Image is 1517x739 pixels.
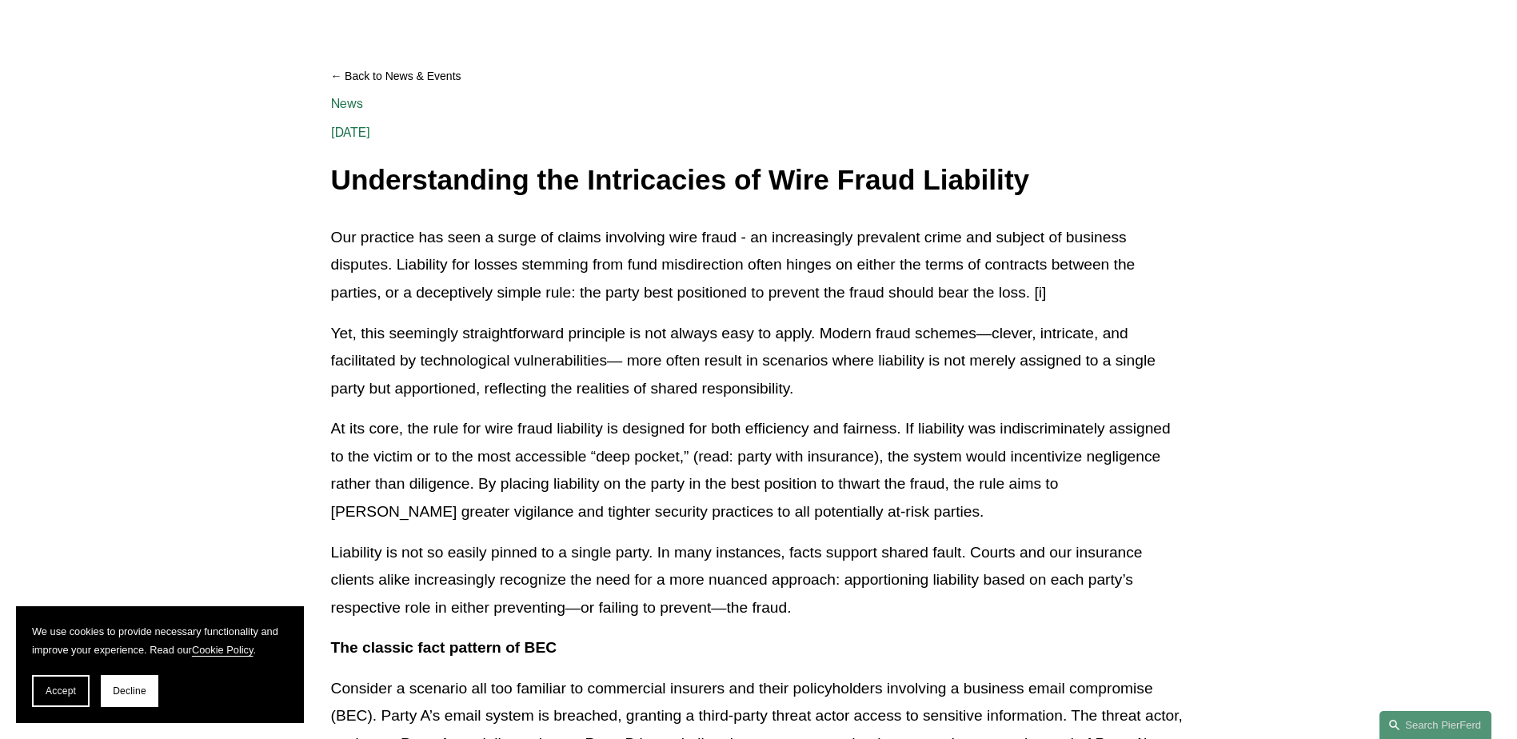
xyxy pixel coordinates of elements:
[331,125,371,140] span: [DATE]
[32,675,90,707] button: Accept
[331,415,1187,525] p: At its core, the rule for wire fraud liability is designed for both efficiency and fairness. If l...
[113,685,146,697] span: Decline
[192,644,253,656] a: Cookie Policy
[101,675,158,707] button: Decline
[331,224,1187,307] p: Our practice has seen a surge of claims involving wire fraud - an increasingly prevalent crime an...
[331,165,1187,196] h1: Understanding the Intricacies of Wire Fraud Liability
[331,639,557,656] strong: The classic fact pattern of BEC
[16,606,304,723] section: Cookie banner
[331,320,1187,403] p: Yet, this seemingly straightforward principle is not always easy to apply. Modern fraud schemes—c...
[331,539,1187,622] p: Liability is not so easily pinned to a single party. In many instances, facts support shared faul...
[32,622,288,659] p: We use cookies to provide necessary functionality and improve your experience. Read our .
[331,96,364,111] a: News
[331,62,1187,90] a: Back to News & Events
[1379,711,1491,739] a: Search this site
[46,685,76,697] span: Accept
